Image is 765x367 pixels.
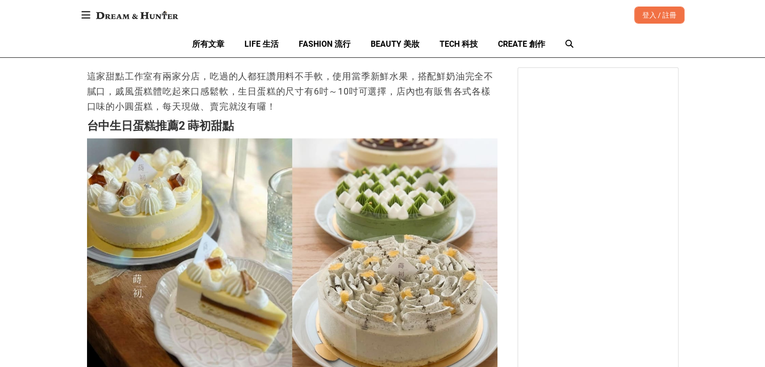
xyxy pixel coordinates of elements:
[87,119,234,133] strong: 台中生日蛋糕推薦2 蒔初甜點
[371,39,419,49] span: BEAUTY 美妝
[498,39,545,49] span: CREATE 創作
[299,31,351,57] a: FASHION 流行
[371,31,419,57] a: BEAUTY 美妝
[192,39,224,49] span: 所有文章
[192,31,224,57] a: 所有文章
[634,7,685,24] div: 登入 / 註冊
[440,31,478,57] a: TECH 科技
[87,69,497,114] p: 這家甜點工作室有兩家分店，吃過的人都狂讚用料不手軟，使用當季新鮮水果，搭配鮮奶油完全不膩口，戚風蛋糕體吃起來口感鬆軟，生日蛋糕的尺寸有6吋～10吋可選擇，店內也有販售各式各樣口味的小圓蛋糕，每天...
[498,31,545,57] a: CREATE 創作
[244,39,279,49] span: LIFE 生活
[299,39,351,49] span: FASHION 流行
[244,31,279,57] a: LIFE 生活
[91,6,183,24] img: Dream & Hunter
[440,39,478,49] span: TECH 科技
